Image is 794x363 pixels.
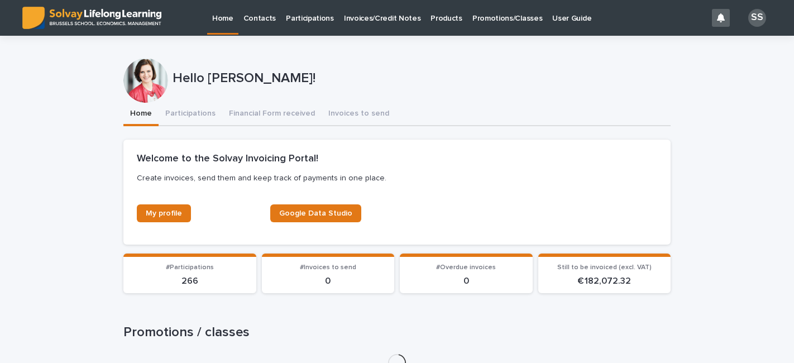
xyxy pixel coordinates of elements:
p: 266 [130,276,250,286]
span: Google Data Studio [279,209,352,217]
span: #Participations [166,264,214,271]
p: 0 [406,276,526,286]
p: 0 [269,276,388,286]
button: Home [123,103,159,126]
p: Create invoices, send them and keep track of payments in one place. [137,173,653,183]
span: #Overdue invoices [436,264,496,271]
a: My profile [137,204,191,222]
p: € 182,072.32 [545,276,664,286]
div: SS [748,9,766,27]
button: Invoices to send [322,103,396,126]
p: Hello [PERSON_NAME]! [173,70,666,87]
span: Still to be invoiced (excl. VAT) [557,264,652,271]
h1: Promotions / classes [123,324,671,341]
button: Financial Form received [222,103,322,126]
span: #Invoices to send [300,264,356,271]
span: My profile [146,209,182,217]
button: Participations [159,103,222,126]
a: Google Data Studio [270,204,361,222]
h2: Welcome to the Solvay Invoicing Portal! [137,153,318,165]
img: ED0IkcNQHGZZMpCVrDht [22,7,161,29]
